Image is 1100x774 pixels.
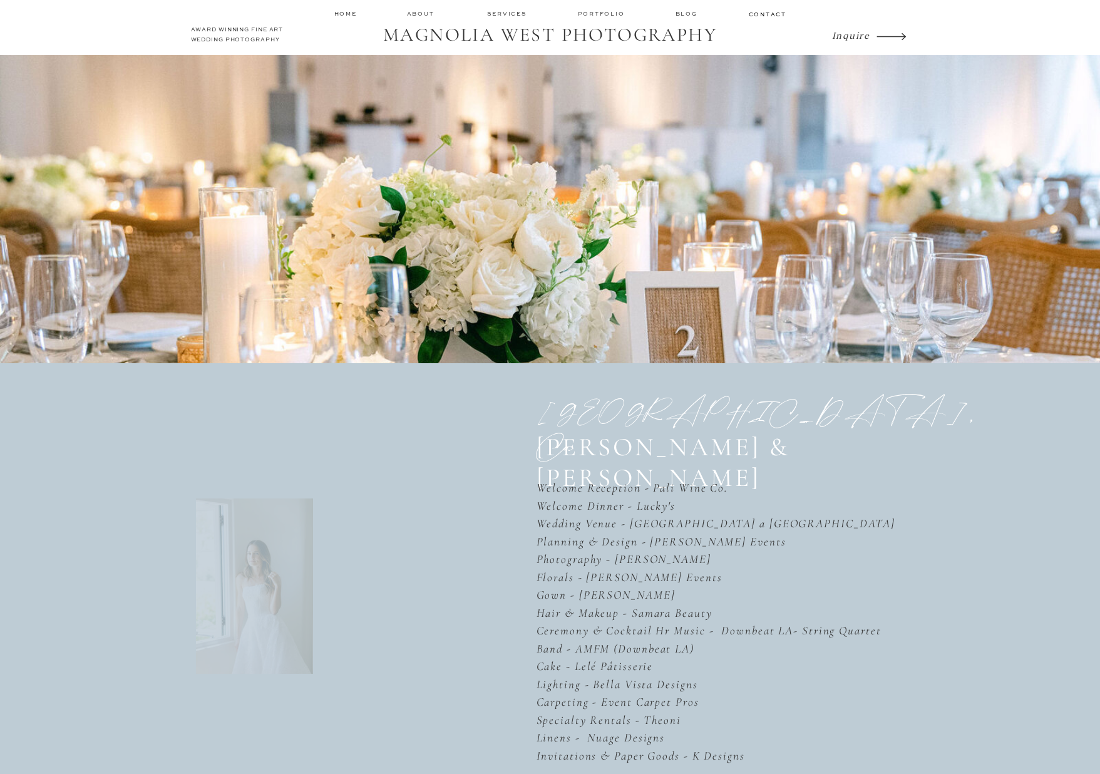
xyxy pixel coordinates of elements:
a: Inquire [832,26,873,44]
h1: [GEOGRAPHIC_DATA], Ca [537,396,903,432]
a: MAGNOLIA WEST PHOTOGRAPHY [375,24,726,48]
h2: AWARD WINNING FINE ART WEDDING PHOTOGRAPHY [191,25,302,48]
a: services [487,9,529,18]
a: Portfolio [578,9,627,18]
i: Welcome Reception - Pali Wine Co. Welcome Dinner - Lucky's Wedding Venue - [GEOGRAPHIC_DATA] a [G... [537,480,896,763]
i: Inquire [832,29,870,41]
a: home [334,9,358,18]
a: about [407,9,438,18]
p: [PERSON_NAME] & [PERSON_NAME] [537,432,864,463]
a: Blog [676,9,701,18]
a: contact [749,10,785,18]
